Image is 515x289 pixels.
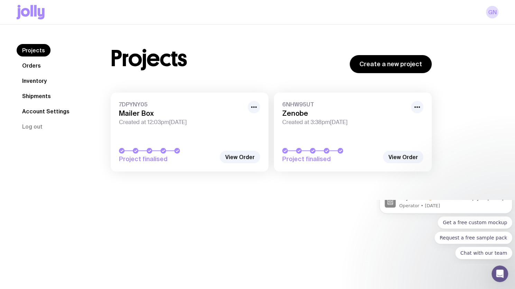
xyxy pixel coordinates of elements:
button: Log out [17,120,48,133]
a: Projects [17,44,50,56]
a: Create a new project [350,55,432,73]
p: Message from Operator, sent 10w ago [22,3,130,9]
a: 7DPYNY05Mailer BoxCreated at 12:03pm[DATE]Project finalised [111,93,268,172]
span: Project finalised [282,155,379,163]
a: GN [486,6,498,18]
a: Shipments [17,90,56,102]
a: View Order [220,151,260,163]
button: Quick reply: Get a free custom mockup [61,16,136,29]
span: Created at 12:03pm[DATE] [119,119,243,126]
h3: Zenobe [282,109,407,117]
button: Quick reply: Request a free sample pack [58,32,136,44]
span: Project finalised [119,155,216,163]
h1: Projects [111,47,187,70]
a: Inventory [17,75,52,87]
a: Orders [17,59,46,72]
button: Quick reply: Chat with our team [79,47,136,59]
a: 6NHW95UTZenobeCreated at 3:38pm[DATE]Project finalised [274,93,432,172]
a: View Order [383,151,423,163]
span: Created at 3:38pm[DATE] [282,119,407,126]
a: Account Settings [17,105,75,117]
iframe: Intercom live chat [491,265,508,282]
div: Quick reply options [3,16,136,59]
iframe: Intercom notifications message [377,200,515,263]
span: 6NHW95UT [282,101,407,108]
h3: Mailer Box [119,109,243,117]
span: 7DPYNY05 [119,101,243,108]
